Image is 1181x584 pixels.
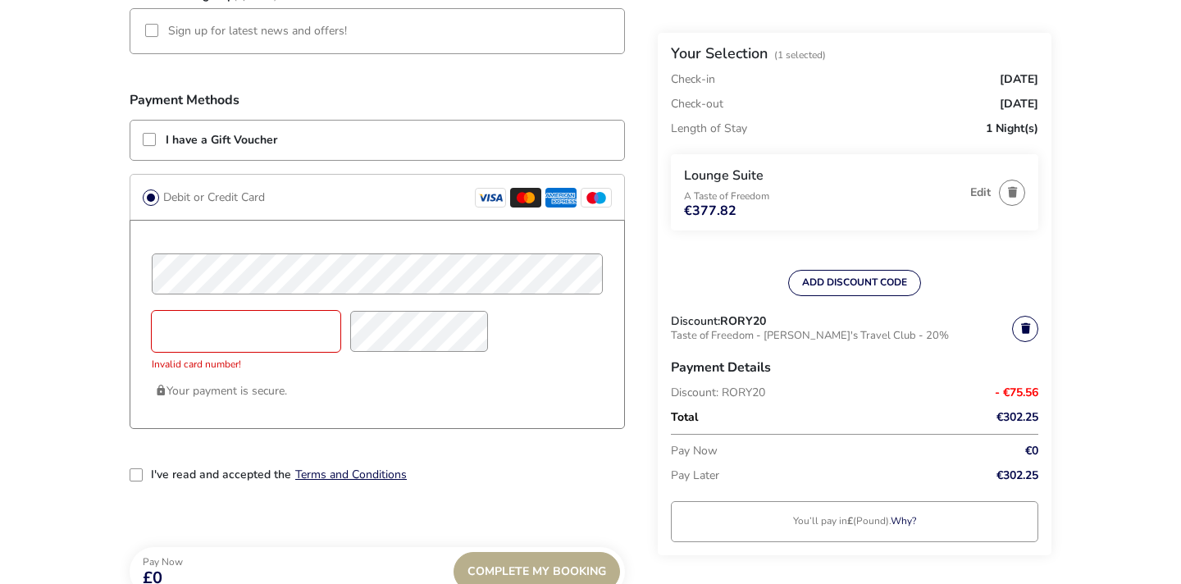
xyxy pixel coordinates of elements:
button: ADD DISCOUNT CODE [788,270,921,296]
span: €377.82 [684,204,736,217]
a: Why? [891,514,916,527]
p: Pay Later [671,463,964,488]
h2: Your Selection [671,43,768,63]
label: I have a Gift Voucher [166,135,277,146]
h3: Lounge Suite [684,167,962,185]
span: Complete My Booking [467,565,606,577]
strong: £ [847,514,853,527]
h3: RORY20 [720,316,766,327]
p: Discount: RORY20 [671,387,964,399]
naf-pibe-curr-message: You’ll pay in (Pound). [793,514,916,527]
p: Your payment is secure. [155,378,600,404]
span: - €75.56 [995,387,1038,399]
h3: Payment Details [671,348,1038,387]
span: [DATE] [1000,74,1038,85]
button: Edit [970,186,991,198]
p: Check-in [671,74,715,85]
p: Check-out [671,92,723,116]
p: Pay Now [143,557,183,567]
p: Total [671,405,964,430]
span: €302.25 [996,412,1038,423]
span: €0 [1025,445,1038,457]
p-checkbox: 2-term_condi [130,468,144,483]
p: Pay Now [671,439,964,463]
label: Debit or Credit Card [159,187,265,208]
span: €302.25 [996,470,1038,481]
span: [DATE] [1000,98,1038,110]
p: Taste of Freedom - [PERSON_NAME]'s Travel Club - 20% [671,327,1012,348]
h3: Payment Methods [130,94,625,107]
p: A Taste of Freedom [684,191,962,201]
button: Terms and Conditions [295,468,407,481]
span: (1 Selected) [774,48,826,62]
label: I've read and accepted the [151,469,291,481]
label: Sign up for latest news and offers! [168,25,347,37]
input: card_name_pciproxy-mfuuztpq7f [152,253,603,294]
span: Discount: [671,316,720,327]
p: Length of Stay [671,116,747,141]
div: Invalid card number! [152,352,340,370]
span: 1 Night(s) [986,123,1038,135]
